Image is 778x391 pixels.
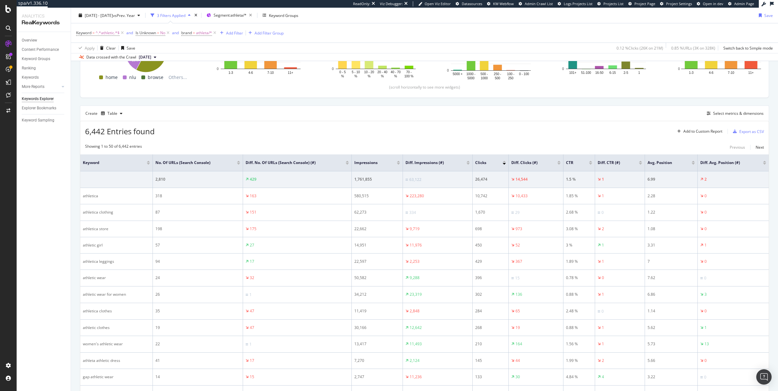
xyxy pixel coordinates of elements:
div: 41 [155,358,240,364]
span: vs Prev. Year [113,12,135,18]
span: Diff. No. of URLs (Search Console) (#) [246,160,336,166]
text: 0 - 100 [519,72,529,76]
a: Projects List [597,1,624,6]
img: Equal [511,212,514,214]
text: 13% [132,59,138,62]
div: 367 [515,259,522,264]
div: 1 [249,292,252,298]
a: Open Viz Editor [418,1,451,6]
text: 2-5 [624,71,628,74]
text: 101+ [569,71,577,74]
div: 26,474 [475,176,506,182]
img: Equal [246,343,248,345]
div: 1 [704,325,707,331]
div: Export as CSV [739,129,764,134]
button: [DATE] [136,53,159,61]
span: nlu [129,74,136,81]
div: 13 [704,341,709,347]
div: 62,273 [354,209,400,215]
div: 2 [602,226,604,232]
text: 1-3 [228,71,233,74]
div: 5.73 [648,341,695,347]
div: 0.78 % [566,275,592,281]
text: 1-3 [689,71,694,74]
div: Keyword Groups [22,56,50,62]
div: 0 [704,259,707,264]
div: 7 [648,259,695,264]
div: 15 [515,275,520,281]
div: 0 [601,210,604,215]
div: 0 [704,193,707,199]
div: 318 [155,193,240,199]
button: Select metrics & dimensions [704,110,764,117]
div: 14,544 [515,176,528,182]
div: 268 [475,325,506,331]
text: 1000 [481,76,488,80]
div: 1,670 [475,209,506,215]
div: 9,288 [410,275,420,281]
div: 284 [475,308,506,314]
div: Overview [22,37,37,44]
img: Equal [598,212,600,214]
text: 5000 [468,76,475,80]
span: KW Webflow [493,1,514,6]
div: 0 [704,209,707,215]
button: and [126,30,133,36]
div: women's athletic wear [83,341,150,347]
div: athletic wear [83,275,150,281]
button: Apply [76,43,95,53]
text: 100 % [405,74,413,78]
span: Logs Projects List [564,1,593,6]
div: Keyword Groups [269,12,298,18]
div: 2,810 [155,176,240,182]
div: athletica [83,193,150,199]
div: athletic wear for women [83,292,150,297]
div: 19 [155,325,240,331]
div: gap athletic wear [83,374,150,380]
div: 1.85 % [566,193,592,199]
span: athleta/* [196,28,212,37]
div: 2.48 % [566,308,592,314]
div: 7,270 [354,358,400,364]
div: athletica store [83,226,150,232]
text: 4-6 [248,71,253,74]
div: 0 [704,275,706,281]
text: 5000 + [453,72,463,76]
a: Keywords Explorer [22,96,66,102]
div: Analytics [22,13,66,19]
div: 1.22 [648,209,695,215]
div: 6.86 [648,292,695,297]
div: 429 [250,176,256,182]
text: 5 - 10 [352,70,360,74]
text: 0 [447,69,449,72]
div: 3.08 % [566,226,592,232]
div: 175 [250,226,256,232]
div: 7.62 [648,275,695,281]
div: 1.99 % [566,358,592,364]
span: Others... [166,74,190,81]
text: 10 - 20 [364,70,374,74]
div: 1.08 [648,226,695,232]
div: Switch back to Simple mode [723,45,773,51]
img: Equal [405,179,408,181]
div: 1 [602,259,604,264]
div: 198 [155,226,240,232]
div: 396 [475,275,506,281]
div: 5.62 [648,325,695,331]
span: Open Viz Editor [425,1,451,6]
text: % [368,74,371,78]
span: Segment: athleta/* [214,12,247,18]
div: Add Filter [226,30,243,35]
div: 87 [155,209,240,215]
div: 973 [515,226,522,232]
text: 7-10 [267,71,274,74]
div: 34,212 [354,292,400,297]
button: Previous [730,144,745,151]
div: 30,166 [354,325,400,331]
a: Ranking [22,65,66,72]
span: Datasources [462,1,482,6]
span: home [106,74,118,81]
div: 698 [475,226,506,232]
div: 22,597 [354,259,400,264]
span: Clicks [475,160,493,166]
